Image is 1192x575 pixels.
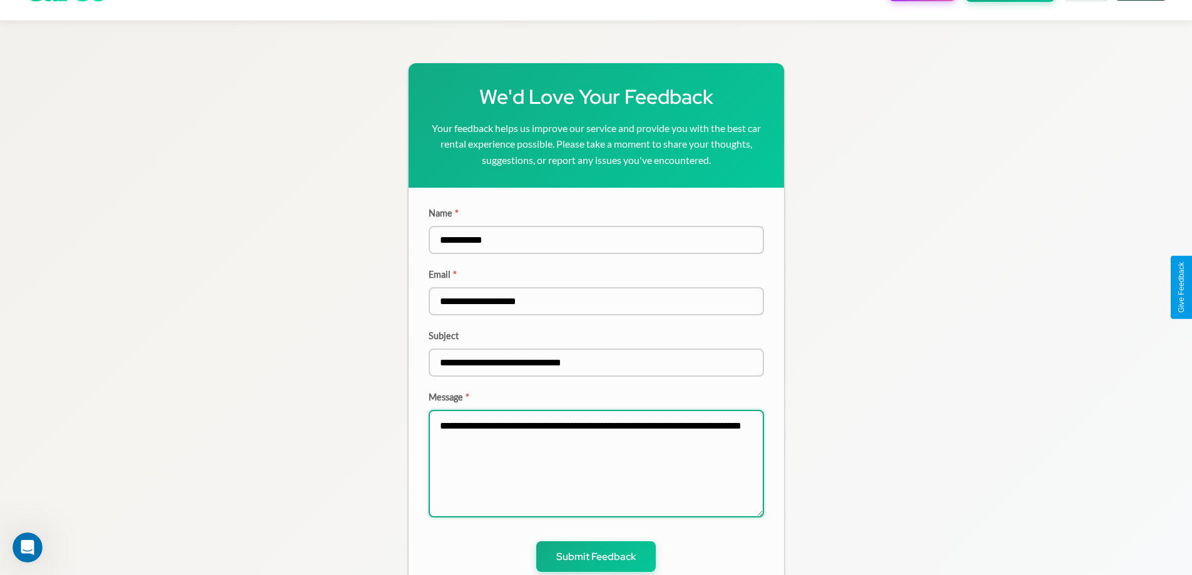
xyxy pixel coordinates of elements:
[536,541,656,572] button: Submit Feedback
[1177,262,1186,313] div: Give Feedback
[429,269,764,280] label: Email
[429,83,764,110] h1: We'd Love Your Feedback
[429,120,764,168] p: Your feedback helps us improve our service and provide you with the best car rental experience po...
[13,532,43,562] iframe: Intercom live chat
[429,392,764,402] label: Message
[429,330,764,341] label: Subject
[429,208,764,218] label: Name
